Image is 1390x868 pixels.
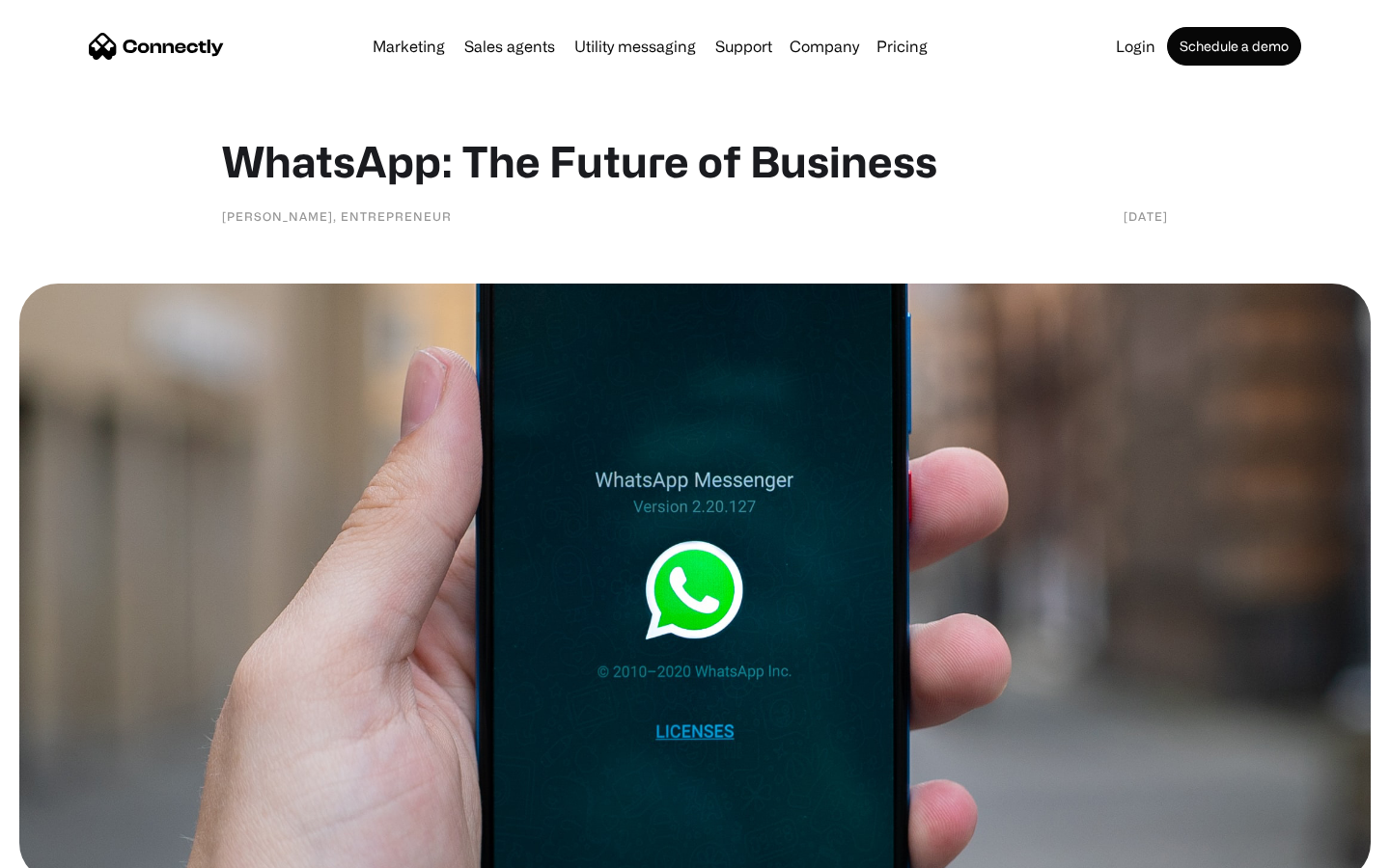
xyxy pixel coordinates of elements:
a: Pricing [869,39,935,54]
h1: WhatsApp: The Future of Business [222,135,1168,187]
ul: Language list [39,834,116,861]
a: Sales agents [457,39,563,54]
a: Utility messaging [567,39,704,54]
a: Login [1108,39,1163,54]
div: [DATE] [1124,206,1168,226]
a: Schedule a demo [1167,27,1301,66]
a: Support [708,39,780,54]
div: [PERSON_NAME], Entrepreneur [222,206,452,226]
aside: Language selected: English [19,834,116,861]
a: Marketing [365,39,453,54]
div: Company [790,33,859,60]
